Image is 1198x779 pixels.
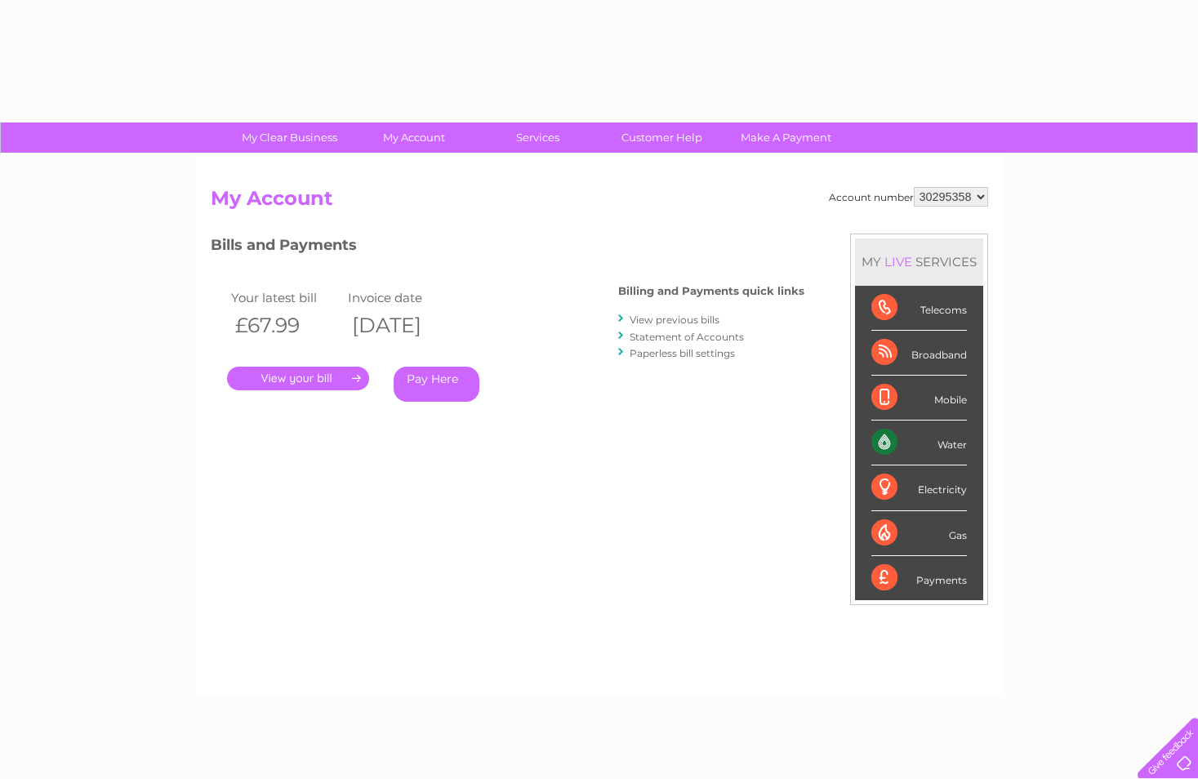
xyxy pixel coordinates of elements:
[630,347,735,359] a: Paperless bill settings
[855,238,983,285] div: MY SERVICES
[344,287,461,309] td: Invoice date
[470,122,605,153] a: Services
[871,556,967,600] div: Payments
[344,309,461,342] th: [DATE]
[871,286,967,331] div: Telecoms
[346,122,481,153] a: My Account
[871,465,967,510] div: Electricity
[871,511,967,556] div: Gas
[871,421,967,465] div: Water
[630,314,719,326] a: View previous bills
[222,122,357,153] a: My Clear Business
[829,187,988,207] div: Account number
[595,122,729,153] a: Customer Help
[227,309,345,342] th: £67.99
[719,122,853,153] a: Make A Payment
[394,367,479,402] a: Pay Here
[227,367,369,390] a: .
[630,331,744,343] a: Statement of Accounts
[618,285,804,297] h4: Billing and Payments quick links
[871,331,967,376] div: Broadband
[211,234,804,262] h3: Bills and Payments
[881,254,915,269] div: LIVE
[871,376,967,421] div: Mobile
[227,287,345,309] td: Your latest bill
[211,187,988,218] h2: My Account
